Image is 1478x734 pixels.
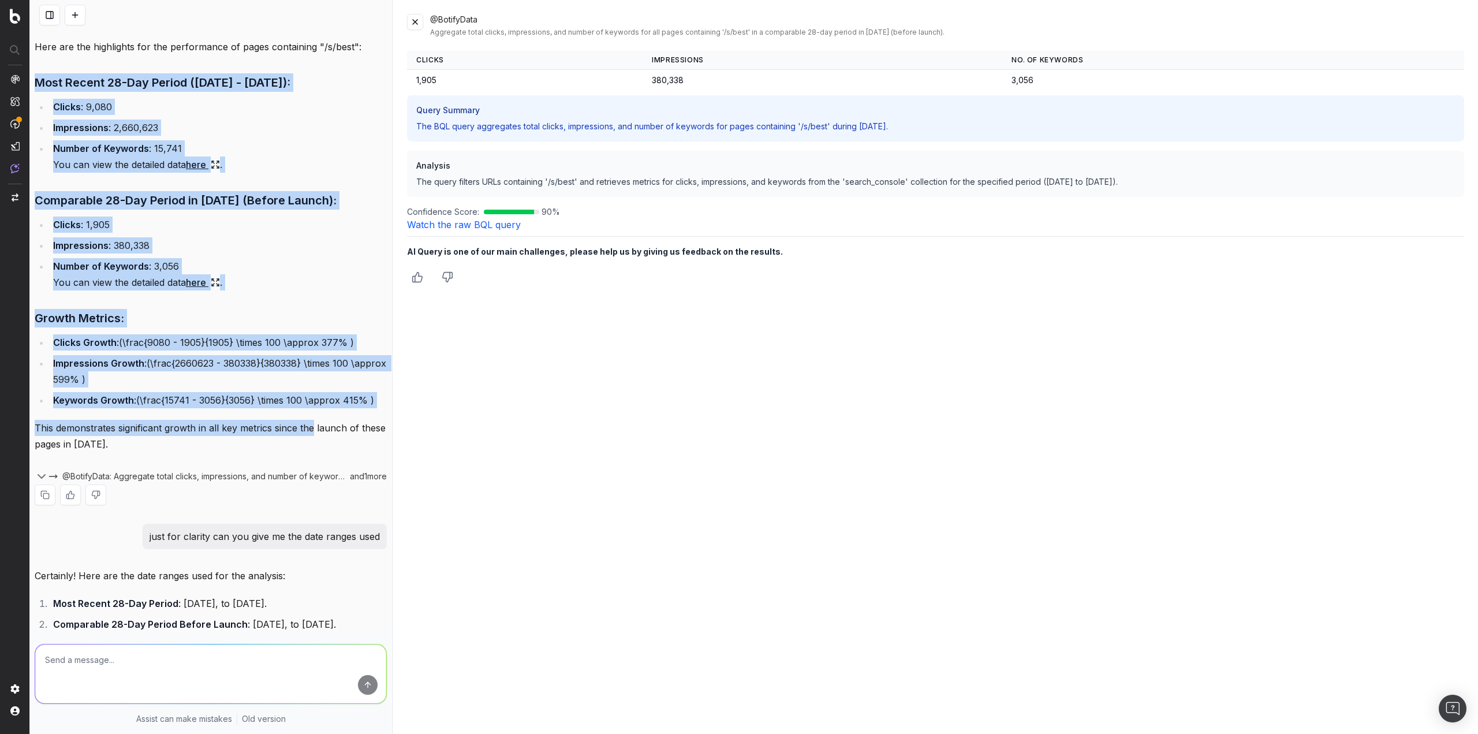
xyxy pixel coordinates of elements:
li: : ( \frac{2660623 - 380338}{380338} \times 100 \approx 599 % ) [50,355,387,388]
button: @BotifyData: Aggregate total clicks, impressions, and number of keywords for all pages containing... [48,471,345,482]
a: here [186,157,220,173]
p: The query filters URLs containing '/s/best' and retrieves metrics for clicks, impressions, and ke... [416,176,1455,188]
img: Botify logo [10,9,20,24]
h3: Comparable 28-Day Period in [DATE] (Before Launch): [35,191,387,210]
strong: Clicks Growth [53,337,117,348]
span: Clicks [416,55,444,64]
span: No. of Keywords [1012,55,1083,64]
li: : 2,660,623 [50,120,387,136]
li: : [DATE], to [DATE]. [50,595,387,612]
strong: Impressions [53,240,109,251]
span: 90 % [542,206,560,218]
strong: Clicks [53,219,81,230]
b: AI Query is one of our main challenges, please help us by giving us feedback on the results. [407,247,783,256]
td: 1,905 [407,70,643,91]
a: Watch the raw BQL query [407,219,521,230]
img: My account [10,706,20,716]
strong: Keywords Growth [53,394,134,406]
img: Intelligence [10,96,20,106]
button: Thumbs down [437,267,458,288]
li: : 380,338 [50,237,387,254]
div: Open Intercom Messenger [1439,695,1466,722]
li: : 15,741 You can view the detailed data . [50,140,387,173]
a: Old version [242,713,286,725]
li: : 1,905 [50,217,387,233]
img: Assist [10,163,20,173]
div: Aggregate total clicks, impressions, and number of keywords for all pages containing '/s/best' in... [430,28,1464,37]
img: Studio [10,141,20,151]
h3: Query Summary [416,105,1455,116]
div: @BotifyData [430,14,1464,37]
strong: Impressions [53,122,109,133]
img: Setting [10,684,20,694]
strong: Number of Keywords [53,143,149,154]
p: Here are the highlights for the performance of pages containing "/s/best": [35,39,387,55]
p: Certainly! Here are the date ranges used for the analysis: [35,568,387,584]
p: The BQL query aggregates total clicks, impressions, and number of keywords for pages containing '... [416,121,1455,132]
img: Activation [10,119,20,129]
a: here [186,274,220,290]
h3: Growth Metrics: [35,309,387,327]
img: Switch project [12,193,18,202]
td: 380,338 [643,70,1002,91]
span: Confidence Score: [407,206,479,218]
img: Analytics [10,74,20,84]
strong: Impressions Growth [53,357,144,369]
li: : ( \frac{9080 - 1905}{1905} \times 100 \approx 377 % ) [50,334,387,351]
p: This demonstrates significant growth in all key metrics since the launch of these pages in [DATE]. [35,420,387,452]
li: : 9,080 [50,99,387,115]
div: and 1 more [345,471,387,482]
strong: Clicks [53,101,81,113]
li: : ( \frac{15741 - 3056}{3056} \times 100 \approx 415 % ) [50,392,387,408]
strong: Comparable 28-Day Period Before Launch [53,619,248,630]
h3: Analysis [416,160,1455,172]
p: just for clarity can you give me the date ranges used [150,528,380,545]
h3: Most Recent 28-Day Period ([DATE] - [DATE]): [35,73,387,92]
strong: Most Recent 28-Day Period [53,598,178,609]
button: Thumbs up [407,267,428,288]
td: 3,056 [1002,70,1464,91]
span: Impressions [652,55,704,64]
li: : [DATE], to [DATE]. [50,616,387,632]
strong: Number of Keywords [53,260,149,272]
span: @BotifyData: Aggregate total clicks, impressions, and number of keywords for all pages containing... [62,471,345,482]
p: Assist can make mistakes [136,713,232,725]
li: : 3,056 You can view the detailed data . [50,258,387,290]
